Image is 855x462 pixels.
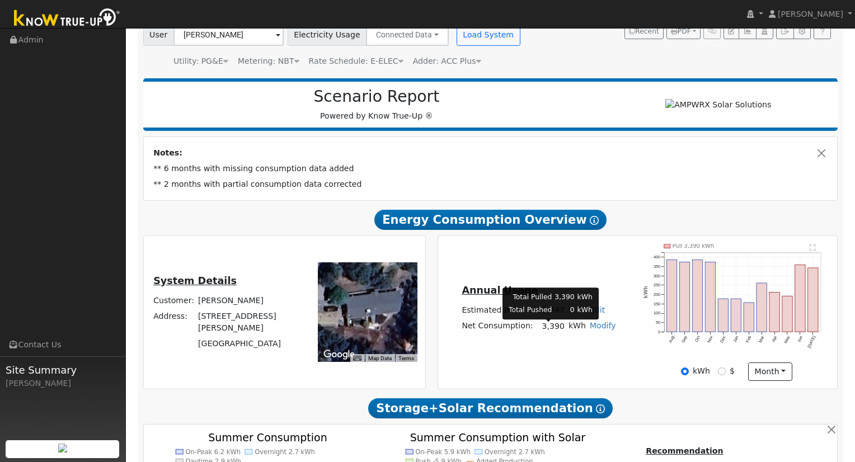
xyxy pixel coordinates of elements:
text: Jun [797,335,804,343]
i: Show Help [590,216,599,225]
rect: onclick="" [744,303,754,332]
div: Adder: ACC Plus [413,55,481,67]
u: Recommendation [646,446,723,455]
rect: onclick="" [680,262,690,332]
u: Annual Usage [462,285,538,296]
td: ** 2 months with partial consumption data corrected [152,177,830,192]
button: Map Data [368,355,392,362]
text: Summer Consumption [208,431,327,444]
input: kWh [681,367,689,375]
button: Multi-Series Graph [739,23,756,39]
text: Overnight 2.7 kWh [485,448,545,456]
text: kWh [643,286,649,298]
td: ** 6 months with missing consumption data added [152,161,830,177]
text: Sep [681,335,689,344]
td: kWh [566,318,588,334]
td: Total Pulled [508,291,552,303]
text: 100 [654,310,660,315]
text:  [810,244,816,251]
td: Address: [152,308,196,336]
text: [DATE] [807,335,817,349]
span: Electricity Usage [288,23,367,46]
text: On-Peak 6.2 kWh [185,448,241,456]
span: PDF [671,27,691,35]
text: 50 [656,320,660,325]
td: kWh [577,305,593,316]
td: 3,390 [535,318,566,334]
span: Site Summary [6,362,120,378]
rect: onclick="" [796,265,806,332]
td: kWh [577,291,593,303]
button: Keyboard shortcuts [353,355,361,362]
h2: Scenario Report [154,87,599,106]
text: 250 [654,282,660,287]
strong: Notes: [153,148,182,157]
td: [GEOGRAPHIC_DATA] [196,336,302,352]
button: Login As [756,23,773,39]
a: Help Link [814,23,831,39]
td: [PERSON_NAME] [196,293,302,308]
text: 200 [654,292,660,297]
text: Overnight 2.7 kWh [255,448,315,456]
td: [STREET_ADDRESS][PERSON_NAME] [196,308,302,336]
td: 0 [554,305,575,316]
text: May [783,334,791,344]
text: Dec [719,334,727,343]
div: Powered by Know True-Up ® [149,87,605,122]
text: 350 [654,264,660,269]
text: Aug [668,335,676,344]
input: $ [718,367,726,375]
button: Export Interval Data [776,23,793,39]
button: Edit User [724,23,739,39]
span: Energy Consumption Overview [374,210,606,230]
img: Google [321,347,358,362]
text: Pull 3,390 kWh [673,243,715,249]
rect: onclick="" [770,292,780,332]
img: Know True-Up [8,6,126,31]
div: Metering: NBT [238,55,299,67]
i: Show Help [596,404,605,413]
td: Total Pushed [508,305,552,316]
div: Utility: PG&E [173,55,228,67]
rect: onclick="" [731,299,741,332]
span: User [143,23,174,46]
text: Summer Consumption with Solar [410,431,585,444]
text: Mar [758,334,766,343]
text: 0 [658,329,660,334]
td: Customer: [152,293,196,308]
button: Close [816,147,828,159]
img: AMPWRX Solar Solutions [665,99,771,111]
button: PDF [666,23,701,39]
text: On-Peak 5.9 kWh [415,448,471,456]
td: 3,390 [554,291,575,303]
text: 300 [654,273,660,278]
button: Connected Data [366,23,449,46]
a: Open this area in Google Maps (opens a new window) [321,347,358,362]
u: System Details [153,275,237,286]
label: kWh [693,365,710,377]
text: 400 [654,254,660,260]
rect: onclick="" [757,283,767,332]
rect: onclick="" [809,268,819,332]
a: Terms (opens in new tab) [398,355,414,361]
text: Nov [706,334,714,343]
text: Apr [771,334,778,343]
a: Modify [590,321,616,330]
rect: onclick="" [706,262,716,332]
button: Load System [457,23,520,46]
span: Alias: HETOUC [309,56,403,65]
text: Feb [745,335,753,343]
rect: onclick="" [693,260,703,332]
img: retrieve [58,444,67,452]
rect: onclick="" [667,260,677,332]
span: Storage+Solar Recommendation [368,398,612,418]
text: Jan [732,335,740,343]
div: [PERSON_NAME] [6,378,120,389]
text: Oct [694,335,701,343]
button: Settings [793,23,811,39]
label: $ [730,365,735,377]
td: Net Consumption: [460,318,535,334]
span: [PERSON_NAME] [778,10,843,18]
rect: onclick="" [783,296,793,332]
rect: onclick="" [718,299,729,332]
